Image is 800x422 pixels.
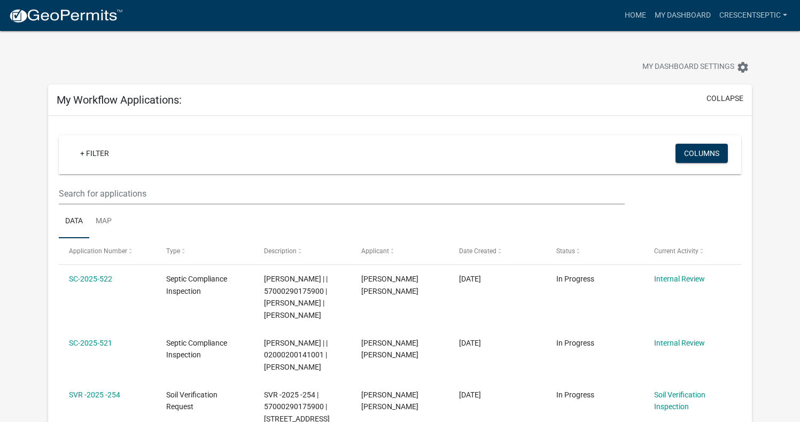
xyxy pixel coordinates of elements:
[643,238,741,264] datatable-header-cell: Current Activity
[556,339,594,347] span: In Progress
[459,390,481,399] span: 08/07/2025
[156,238,253,264] datatable-header-cell: Type
[351,238,448,264] datatable-header-cell: Applicant
[620,5,650,26] a: Home
[166,390,218,411] span: Soil Verification Request
[264,275,328,319] span: Emma Swenson | | 57000290175900 | JAMES M ANDERSEN | ELSE M ANDERSEN
[634,57,758,77] button: My Dashboard Settingssettings
[72,144,118,163] a: + Filter
[654,390,705,411] a: Soil Verification Inspection
[166,247,180,255] span: Type
[715,5,791,26] a: Crescentseptic
[449,238,546,264] datatable-header-cell: Date Created
[654,275,705,283] a: Internal Review
[69,275,112,283] a: SC-2025-522
[654,339,705,347] a: Internal Review
[361,275,418,295] span: Peter Ross Johnson
[675,144,728,163] button: Columns
[57,93,182,106] h5: My Workflow Applications:
[59,205,89,239] a: Data
[361,390,418,411] span: Peter Ross Johnson
[556,275,594,283] span: In Progress
[459,275,481,283] span: 08/09/2025
[69,247,127,255] span: Application Number
[361,247,389,255] span: Applicant
[556,390,594,399] span: In Progress
[642,61,734,74] span: My Dashboard Settings
[264,339,328,372] span: Michelle Jevne | | 02000200141001 | TERRY SWIFT
[361,339,418,360] span: Peter Ross Johnson
[650,5,715,26] a: My Dashboard
[556,247,575,255] span: Status
[69,339,112,347] a: SC-2025-521
[736,61,749,74] i: settings
[706,93,743,104] button: collapse
[546,238,643,264] datatable-header-cell: Status
[89,205,118,239] a: Map
[166,275,227,295] span: Septic Compliance Inspection
[59,238,156,264] datatable-header-cell: Application Number
[254,238,351,264] datatable-header-cell: Description
[59,183,625,205] input: Search for applications
[166,339,227,360] span: Septic Compliance Inspection
[459,339,481,347] span: 08/09/2025
[459,247,496,255] span: Date Created
[264,247,297,255] span: Description
[69,390,120,399] a: SVR -2025 -254
[654,247,698,255] span: Current Activity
